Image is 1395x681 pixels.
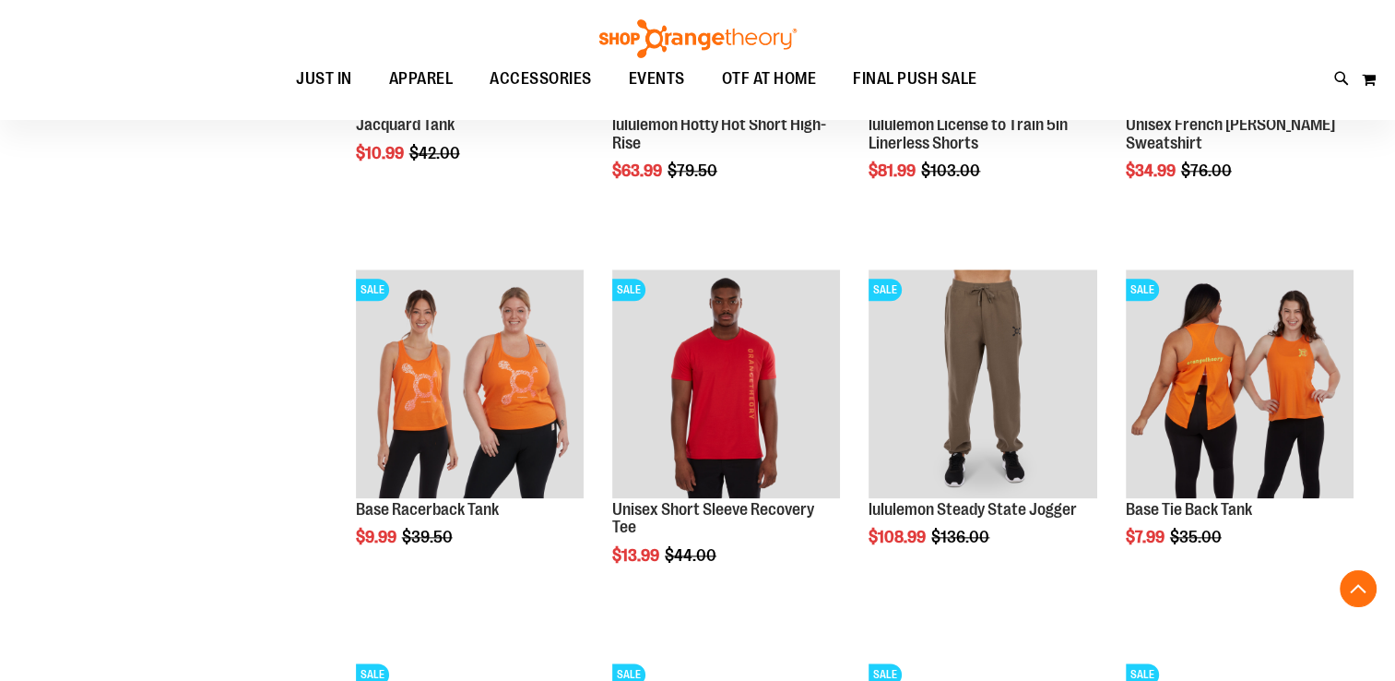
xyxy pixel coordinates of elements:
a: lululemon Hotty Hot Short High-Rise [612,115,826,152]
span: $79.50 [668,161,720,180]
a: Base Racerback Tank [356,500,499,519]
div: product [347,260,593,593]
a: FINAL PUSH SALE [834,58,996,100]
span: $7.99 [1126,528,1167,546]
a: Base Tie Back Tank [1126,500,1252,519]
span: ACCESSORIES [490,58,592,100]
img: Product image for Unisex Short Sleeve Recovery Tee [612,269,840,497]
img: Product image for Base Racerback Tank [356,269,584,497]
span: APPAREL [389,58,454,100]
a: Product image for Base Racerback TankSALE [356,269,584,500]
a: Unisex French [PERSON_NAME] Sweatshirt [1126,115,1335,152]
a: Unisex Short Sleeve Recovery Tee [612,500,814,537]
span: $34.99 [1126,161,1178,180]
a: lululemon Steady State Jogger [869,500,1077,519]
span: $136.00 [931,528,992,546]
a: lululemon License to Train 5in Linerless Shorts [869,115,1068,152]
span: $13.99 [612,546,662,565]
span: $42.00 [409,144,463,162]
span: OTF AT HOME [722,58,817,100]
span: $103.00 [921,161,983,180]
a: EVENTS [610,58,703,101]
span: $35.00 [1170,528,1224,546]
div: product [603,260,849,612]
span: FINAL PUSH SALE [853,58,977,100]
span: $76.00 [1181,161,1235,180]
span: EVENTS [629,58,685,100]
span: SALE [869,279,902,301]
span: $81.99 [869,161,918,180]
span: $108.99 [869,528,928,546]
div: product [859,260,1105,593]
a: Product image for Unisex Short Sleeve Recovery TeeSALE [612,269,840,500]
span: $10.99 [356,144,407,162]
img: Shop Orangetheory [597,19,799,58]
span: $63.99 [612,161,665,180]
span: SALE [356,279,389,301]
a: APPAREL [371,58,472,101]
span: SALE [612,279,645,301]
span: SALE [1126,279,1159,301]
span: $9.99 [356,528,399,546]
button: Back To Top [1340,570,1377,607]
img: Product image for Base Tie Back Tank [1126,269,1354,497]
img: lululemon Steady State Jogger [869,269,1096,497]
a: OTF AT HOME [703,58,835,101]
div: product [1117,260,1363,593]
span: JUST IN [296,58,352,100]
span: $39.50 [402,528,455,546]
a: Jacquard Tank [356,115,455,134]
a: ACCESSORIES [471,58,610,101]
a: Product image for Base Tie Back TankSALE [1126,269,1354,500]
span: $44.00 [665,546,719,565]
a: lululemon Steady State JoggerSALE [869,269,1096,500]
a: JUST IN [278,58,371,101]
